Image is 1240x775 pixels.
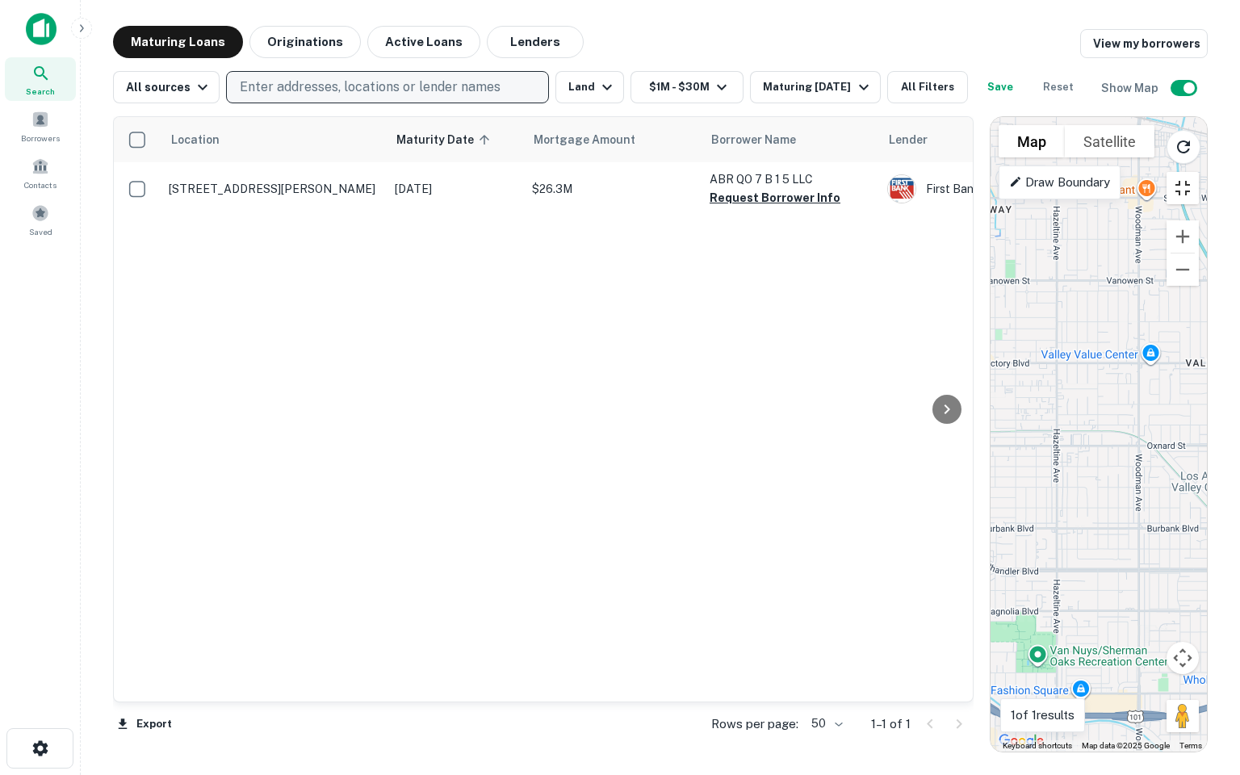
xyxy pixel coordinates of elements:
button: Zoom out [1167,253,1199,286]
button: Zoom in [1167,220,1199,253]
span: Mortgage Amount [534,130,656,149]
th: Location [161,117,387,162]
p: Draw Boundary [1009,173,1110,192]
span: Lender [889,130,928,149]
button: Land [555,71,624,103]
button: Enter addresses, locations or lender names [226,71,549,103]
button: Reset [1033,71,1084,103]
p: ABR QO 7 B 1 5 LLC [710,170,871,188]
a: Saved [5,198,76,241]
span: Map data ©2025 Google [1082,741,1170,750]
span: Borrowers [21,132,60,145]
button: Keyboard shortcuts [1003,740,1072,752]
div: First Bank [887,174,1129,203]
button: Active Loans [367,26,480,58]
button: Request Borrower Info [710,188,840,207]
th: Maturity Date [387,117,524,162]
img: capitalize-icon.png [26,13,57,45]
span: Maturity Date [396,130,495,149]
div: Maturing [DATE] [763,77,873,97]
div: 50 [805,712,845,735]
p: 1–1 of 1 [871,714,911,734]
span: Saved [29,225,52,238]
p: [DATE] [395,180,516,198]
span: Search [26,85,55,98]
a: Open this area in Google Maps (opens a new window) [995,731,1048,752]
span: Contacts [24,178,57,191]
a: Borrowers [5,104,76,148]
button: Show street map [999,125,1065,157]
button: Maturing Loans [113,26,243,58]
button: Originations [249,26,361,58]
img: Google [995,731,1048,752]
button: Save your search to get updates of matches that match your search criteria. [974,71,1026,103]
div: All sources [126,77,212,97]
a: Search [5,57,76,101]
button: Lenders [487,26,584,58]
h6: Show Map [1101,79,1161,97]
button: All sources [113,71,220,103]
a: Contacts [5,151,76,195]
p: $26.3M [532,180,693,198]
span: Location [170,130,220,149]
img: picture [888,175,915,203]
button: Show satellite imagery [1065,125,1154,157]
button: All Filters [887,71,968,103]
iframe: Chat Widget [1159,646,1240,723]
a: Terms (opens in new tab) [1179,741,1202,750]
th: Mortgage Amount [524,117,702,162]
p: 1 of 1 results [1011,706,1075,725]
button: $1M - $30M [630,71,744,103]
button: Reload search area [1167,130,1200,164]
th: Lender [879,117,1137,162]
button: Maturing [DATE] [750,71,880,103]
p: Rows per page: [711,714,798,734]
div: 0 0 [991,117,1207,752]
p: Enter addresses, locations or lender names [240,77,501,97]
button: Toggle fullscreen view [1167,172,1199,204]
button: Export [113,712,176,736]
span: Borrower Name [711,130,796,149]
button: Map camera controls [1167,642,1199,674]
th: Borrower Name [702,117,879,162]
a: View my borrowers [1080,29,1208,58]
p: [STREET_ADDRESS][PERSON_NAME] [169,182,379,196]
